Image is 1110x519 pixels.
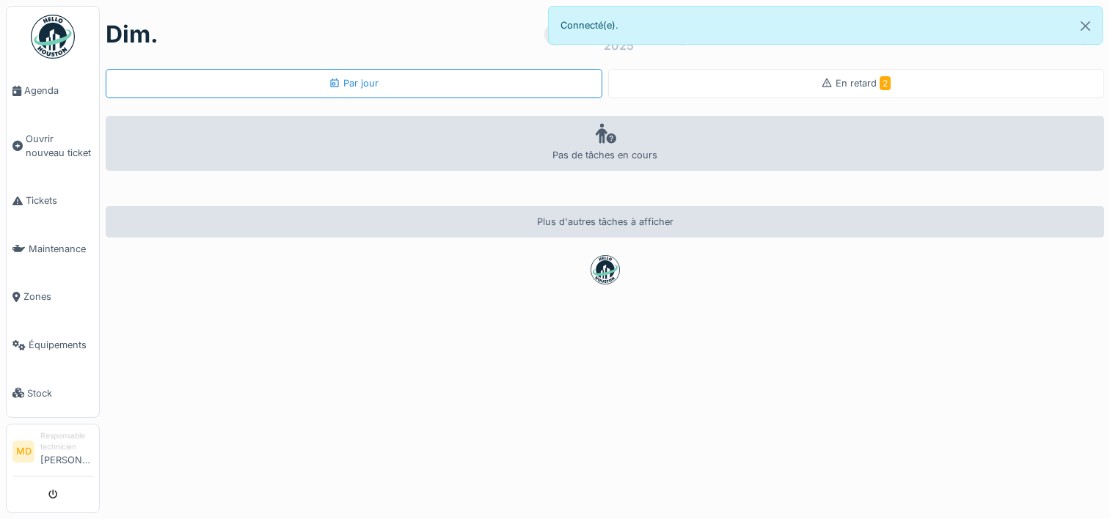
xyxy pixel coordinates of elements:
[7,115,99,177] a: Ouvrir nouveau ticket
[24,84,93,97] span: Agenda
[106,21,158,48] h1: dim.
[1069,7,1102,45] button: Close
[7,273,99,321] a: Zones
[7,225,99,273] a: Maintenance
[7,177,99,225] a: Tickets
[40,430,93,453] div: Responsable technicien
[106,116,1104,171] div: Pas de tâches en cours
[548,6,1103,45] div: Connecté(e).
[29,338,93,352] span: Équipements
[7,67,99,115] a: Agenda
[329,76,379,90] div: Par jour
[29,242,93,256] span: Maintenance
[591,255,620,284] img: badge-BVDL4wpA.svg
[836,78,891,89] span: En retard
[604,37,634,54] div: 2025
[12,441,34,463] li: MD
[26,194,93,207] span: Tickets
[31,15,75,59] img: Badge_color-CXgf-gQk.svg
[40,430,93,473] li: [PERSON_NAME]
[7,321,99,369] a: Équipements
[26,132,93,160] span: Ouvrir nouveau ticket
[880,76,891,90] span: 2
[12,430,93,476] a: MD Responsable technicien[PERSON_NAME]
[106,206,1104,238] div: Plus d'autres tâches à afficher
[23,290,93,303] span: Zones
[7,369,99,417] a: Stock
[27,386,93,400] span: Stock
